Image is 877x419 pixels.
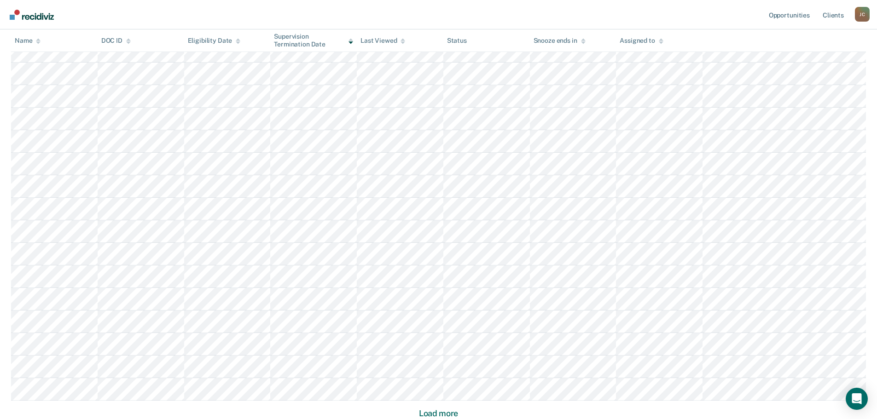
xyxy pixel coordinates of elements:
[360,37,405,45] div: Last Viewed
[188,37,241,45] div: Eligibility Date
[534,37,586,45] div: Snooze ends in
[416,408,461,419] button: Load more
[855,7,870,22] button: Profile dropdown button
[15,37,41,45] div: Name
[855,7,870,22] div: J C
[447,37,467,45] div: Status
[10,10,54,20] img: Recidiviz
[846,388,868,410] div: Open Intercom Messenger
[274,33,353,48] div: Supervision Termination Date
[101,37,131,45] div: DOC ID
[620,37,663,45] div: Assigned to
